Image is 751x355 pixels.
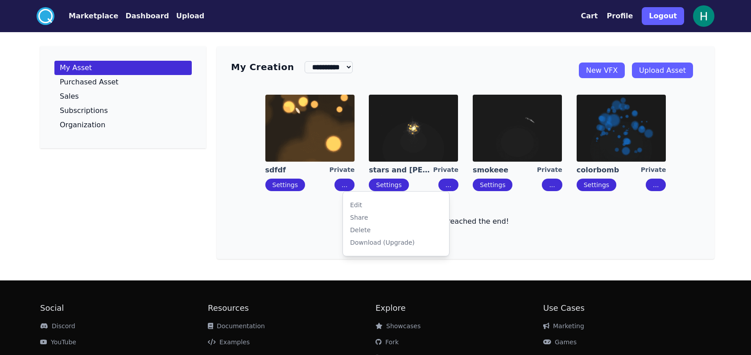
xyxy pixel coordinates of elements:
[169,11,204,21] a: Upload
[369,95,458,162] img: imgAlt
[577,165,641,175] a: colorbomb
[473,179,512,191] button: Settings
[350,213,368,222] div: Share
[350,226,371,234] div: Delete
[632,63,693,78] a: Upload Asset
[375,322,421,330] a: Showcases
[581,11,598,21] button: Cart
[60,107,108,114] p: Subscriptions
[54,89,192,104] a: Sales
[375,302,543,314] h2: Explore
[125,11,169,21] button: Dashboard
[579,63,625,78] a: New VFX
[334,179,355,191] button: ...
[646,179,666,191] button: ...
[208,302,375,314] h2: Resources
[577,179,616,191] button: Settings
[54,61,192,75] a: My Asset
[369,179,409,191] button: Settings
[231,61,294,73] h3: My Creation
[543,338,577,346] a: Games
[607,11,633,21] button: Profile
[473,95,562,162] img: imgAlt
[543,302,711,314] h2: Use Cases
[375,338,399,346] a: Fork
[40,322,75,330] a: Discord
[642,4,684,29] a: Logout
[60,79,119,86] p: Purchased Asset
[473,165,537,175] a: smokeee
[480,181,505,188] a: Settings
[231,216,700,227] p: You've reached the end!
[350,238,415,247] div: Download (Upgrade)
[584,181,609,188] a: Settings
[69,11,118,21] button: Marketplace
[537,165,562,175] div: Private
[376,181,401,188] a: Settings
[272,181,298,188] a: Settings
[60,64,92,71] p: My Asset
[60,121,105,129] p: Organization
[265,165,330,175] a: sdfdf
[543,322,584,330] a: Marketing
[330,165,355,175] div: Private
[577,95,666,162] img: imgAlt
[208,338,250,346] a: Examples
[693,5,714,27] img: profile
[54,75,192,89] a: Purchased Asset
[369,165,433,175] a: stars and [PERSON_NAME]
[265,95,355,162] img: imgAlt
[118,11,169,21] a: Dashboard
[642,7,684,25] button: Logout
[265,179,305,191] button: Settings
[40,302,208,314] h2: Social
[641,165,666,175] div: Private
[54,118,192,132] a: Organization
[54,11,118,21] a: Marketplace
[54,104,192,118] a: Subscriptions
[433,165,458,175] div: Private
[40,338,76,346] a: YouTube
[438,179,458,191] button: ...
[176,11,204,21] button: Upload
[350,200,362,209] div: Edit
[60,93,79,100] p: Sales
[542,179,562,191] button: ...
[208,322,265,330] a: Documentation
